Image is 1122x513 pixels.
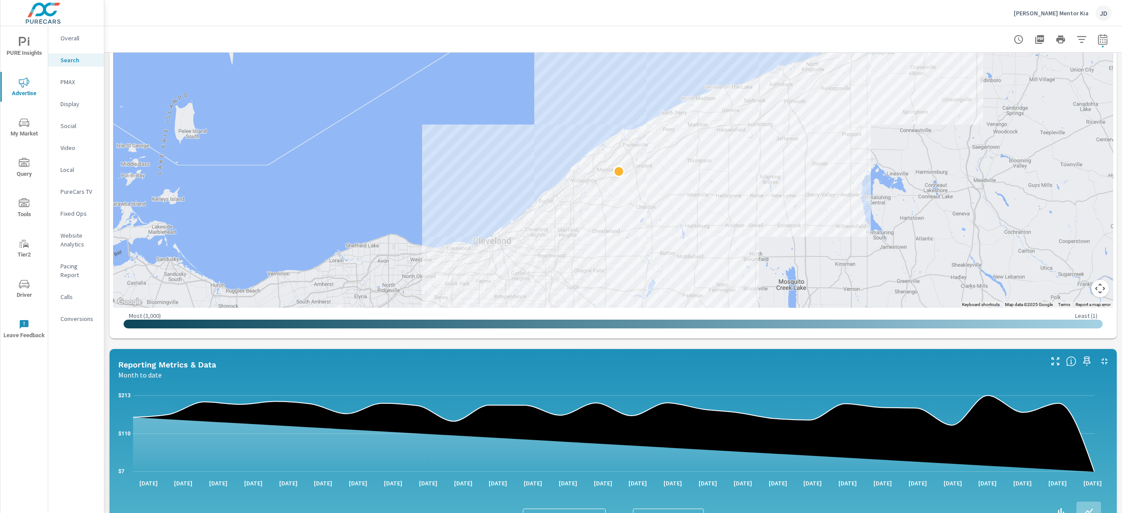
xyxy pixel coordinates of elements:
a: Terms (opens in new tab) [1058,302,1070,307]
p: [DATE] [832,479,863,488]
p: [DATE] [448,479,479,488]
span: Driver [3,279,45,300]
p: [DATE] [273,479,304,488]
span: Leave Feedback [3,319,45,341]
p: Month to date [118,370,162,380]
p: Pacing Report [60,262,97,279]
p: [DATE] [238,479,269,488]
span: Understand Search data over time and see how metrics compare to each other. [1066,356,1076,367]
p: Social [60,121,97,130]
p: [DATE] [483,479,513,488]
p: Conversions [60,314,97,323]
div: Pacing Report [48,260,104,281]
p: [DATE] [937,479,968,488]
p: [DATE] [692,479,723,488]
text: $7 [118,468,124,474]
span: Tools [3,198,45,220]
a: Report a map error [1076,302,1111,307]
p: [DATE] [972,479,1003,488]
p: Website Analytics [60,231,97,249]
button: Keyboard shortcuts [962,302,1000,308]
span: Save this to your personalized report [1080,354,1094,368]
div: Display [48,97,104,110]
div: Local [48,163,104,176]
div: Calls [48,290,104,303]
img: Google [115,296,144,308]
div: PMAX [48,75,104,89]
text: $213 [118,392,131,399]
p: [PERSON_NAME] Mentor Kia [1014,9,1089,17]
p: [DATE] [657,479,688,488]
button: Minimize Widget [1097,354,1111,368]
span: PURE Insights [3,37,45,58]
p: Search [60,56,97,64]
p: [DATE] [133,479,164,488]
p: [DATE] [622,479,653,488]
p: [DATE] [518,479,548,488]
p: PureCars TV [60,187,97,196]
h5: Reporting Metrics & Data [118,360,216,369]
p: [DATE] [1042,479,1073,488]
p: Most ( 3,000 ) [129,312,161,320]
p: [DATE] [168,479,199,488]
button: Map camera controls [1091,280,1109,297]
div: JD [1096,5,1111,21]
button: "Export Report to PDF" [1031,31,1048,48]
button: Make Fullscreen [1048,354,1062,368]
p: [DATE] [763,479,793,488]
p: [DATE] [308,479,338,488]
p: Display [60,100,97,108]
p: [DATE] [378,479,408,488]
button: Apply Filters [1073,31,1090,48]
p: [DATE] [1077,479,1108,488]
div: Fixed Ops [48,207,104,220]
div: Conversions [48,312,104,325]
span: Tier2 [3,239,45,260]
button: Print Report [1052,31,1069,48]
p: [DATE] [867,479,898,488]
div: Overall [48,32,104,45]
p: PMAX [60,78,97,86]
p: [DATE] [343,479,373,488]
span: Advertise [3,77,45,99]
p: [DATE] [203,479,234,488]
p: [DATE] [553,479,583,488]
div: Website Analytics [48,229,104,251]
p: [DATE] [902,479,933,488]
p: [DATE] [797,479,828,488]
p: [DATE] [413,479,444,488]
div: PureCars TV [48,185,104,198]
span: Map data ©2025 Google [1005,302,1053,307]
text: $110 [118,431,131,437]
p: Fixed Ops [60,209,97,218]
p: Overall [60,34,97,43]
p: [DATE] [588,479,618,488]
div: Video [48,141,104,154]
p: Least ( 1 ) [1075,312,1097,320]
p: [DATE] [728,479,758,488]
div: Search [48,53,104,67]
div: Social [48,119,104,132]
p: [DATE] [1007,479,1038,488]
div: nav menu [0,26,48,349]
p: Video [60,143,97,152]
p: Local [60,165,97,174]
a: Open this area in Google Maps (opens a new window) [115,296,144,308]
span: Query [3,158,45,179]
p: Calls [60,292,97,301]
button: Select Date Range [1094,31,1111,48]
span: My Market [3,118,45,139]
